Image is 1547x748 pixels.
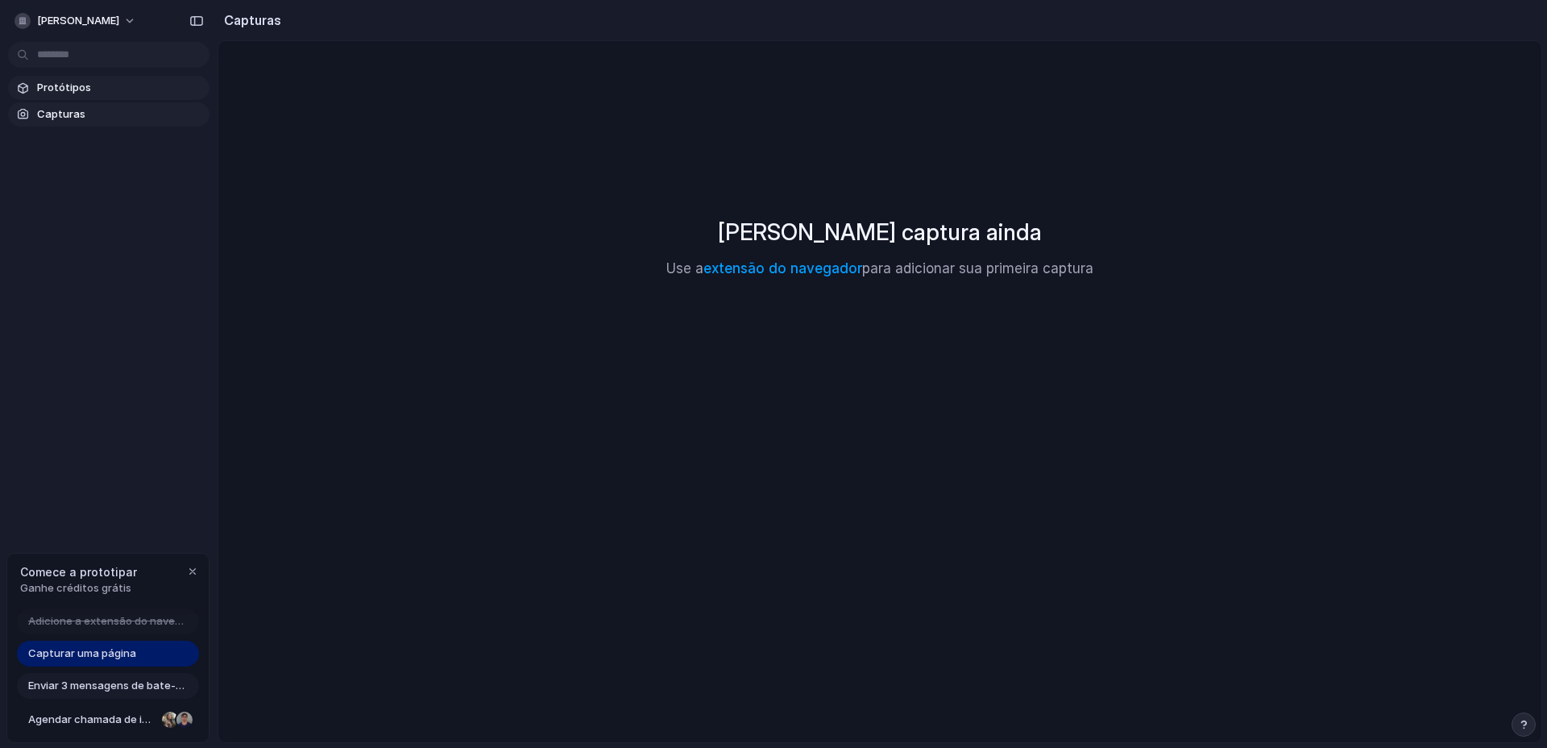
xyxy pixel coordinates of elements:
[175,710,194,729] div: Christian Iacullo
[28,646,136,659] font: Capturar uma página
[28,614,205,627] font: Adicione a extensão do navegador
[8,102,209,127] a: Capturas
[37,81,91,93] font: Protótipos
[8,8,144,34] button: [PERSON_NAME]
[160,710,180,729] div: Nicole Kubica
[224,12,281,28] font: Capturas
[20,581,131,594] font: Ganhe créditos grátis
[37,14,119,27] font: [PERSON_NAME]
[718,218,1042,246] font: [PERSON_NAME] captura ainda
[703,260,862,276] a: extensão do navegador
[17,707,199,733] a: Agendar chamada de integração
[8,76,209,100] a: Protótipos
[28,713,196,725] font: Agendar chamada de integração
[862,260,1093,276] font: para adicionar sua primeira captura
[20,565,137,579] font: Comece a prototipar
[666,260,703,276] font: Use a
[37,107,85,120] font: Capturas
[28,679,201,692] font: Enviar 3 mensagens de bate-papo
